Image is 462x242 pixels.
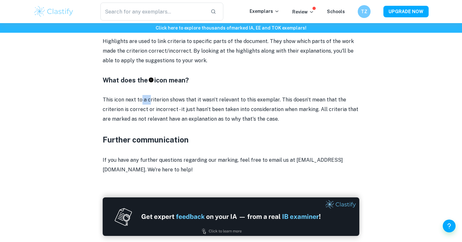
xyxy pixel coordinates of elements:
button: UPGRADE NOW [383,6,429,17]
img: svg+xml;base64,PHN2ZyB4bWxucz0iaHR0cDovL3d3dy53My5vcmcvMjAwMC9zdmciIHdpZHRoPSIyNCIgaGVpZ2h0PSIyNC... [148,77,154,83]
img: Ad [103,197,359,236]
p: Review [292,8,314,15]
h6: Click here to explore thousands of marked IA, EE and TOK exemplars ! [1,24,461,31]
p: If you have any further questions regarding our marking, feel free to email us at [EMAIL_ADDRESS]... [103,145,359,175]
h4: What does the icon mean? [103,75,359,85]
p: Highlights are used to link criteria to specific parts of the document. They show which parts of ... [103,37,359,66]
p: This icon next to a criterion shows that it wasn't relevant to this exemplar. This doesn't mean t... [103,95,359,124]
img: Clastify logo [33,5,74,18]
button: TZ [358,5,371,18]
h6: TZ [361,8,368,15]
strong: Further communication [103,135,189,144]
input: Search for any exemplars... [100,3,205,21]
a: Schools [327,9,345,14]
p: Exemplars [250,8,279,15]
button: Help and Feedback [443,220,456,232]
